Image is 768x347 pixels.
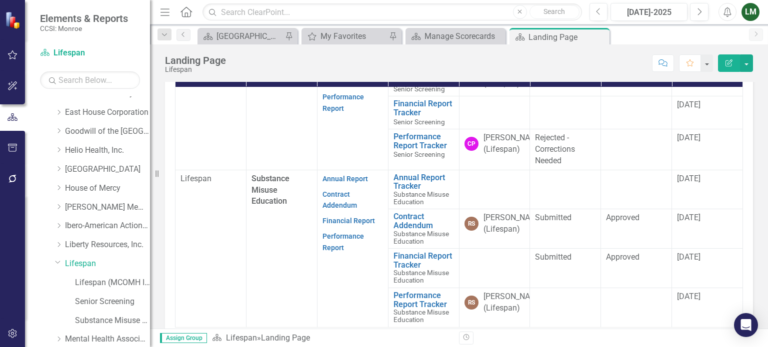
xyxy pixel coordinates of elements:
[464,137,478,151] div: CP
[393,118,445,126] span: Senior Screening
[322,217,375,225] a: Financial Report
[614,6,684,18] div: [DATE]-2025
[677,292,700,301] span: [DATE]
[322,93,364,112] a: Performance Report
[672,170,743,209] td: Double-Click to Edit
[601,249,672,288] td: Double-Click to Edit
[483,132,543,155] div: [PERSON_NAME] (Lifespan)
[606,213,639,222] span: Approved
[677,213,700,222] span: [DATE]
[459,129,530,170] td: Double-Click to Edit
[65,126,150,137] a: Goodwill of the [GEOGRAPHIC_DATA]
[65,258,150,270] a: Lifespan
[165,66,226,73] div: Lifespan
[672,129,743,170] td: Double-Click to Edit
[393,190,449,206] span: Substance Misuse Education
[320,30,386,42] div: My Favorites
[459,96,530,129] td: Double-Click to Edit
[530,170,601,209] td: Double-Click to Edit
[393,291,454,309] a: Performance Report Tracker
[388,249,459,288] td: Double-Click to Edit Right Click for Context Menu
[317,170,388,327] td: Double-Click to Edit
[388,129,459,170] td: Double-Click to Edit Right Click for Context Menu
[408,30,503,42] a: Manage Scorecards
[65,107,150,118] a: East House Corporation
[741,3,759,21] button: LM
[65,183,150,194] a: House of Mercy
[677,100,700,109] span: [DATE]
[530,249,601,288] td: Double-Click to Edit
[393,173,454,191] a: Annual Report Tracker
[160,333,207,343] span: Assign Group
[65,239,150,251] a: Liberty Resources, Inc.
[180,173,241,185] p: Lifespan
[672,209,743,249] td: Double-Click to Edit
[734,313,758,337] div: Open Intercom Messenger
[393,212,454,230] a: Contract Addendum
[75,315,150,327] a: Substance Misuse Education
[393,269,449,284] span: Substance Misuse Education
[530,288,601,327] td: Double-Click to Edit
[393,150,445,158] span: Senior Screening
[322,175,368,183] a: Annual Report
[322,232,364,252] a: Performance Report
[529,5,579,19] button: Search
[175,30,246,170] td: Double-Click to Edit
[543,7,565,15] span: Search
[459,249,530,288] td: Double-Click to Edit
[75,296,150,308] a: Senior Screening
[530,129,601,170] td: Double-Click to Edit
[393,99,454,117] a: Financial Report Tracker
[601,96,672,129] td: Double-Click to Edit
[393,308,449,324] span: Substance Misuse Education
[672,288,743,327] td: Double-Click to Edit
[40,24,128,32] small: CCSI: Monroe
[464,296,478,310] div: RS
[677,174,700,183] span: [DATE]
[216,30,282,42] div: [GEOGRAPHIC_DATA]
[393,252,454,269] a: Financial Report Tracker
[677,133,700,142] span: [DATE]
[606,252,639,262] span: Approved
[530,209,601,249] td: Double-Click to Edit
[388,288,459,327] td: Double-Click to Edit Right Click for Context Menu
[65,145,150,156] a: Helio Health, Inc.
[75,277,150,289] a: Lifespan (MCOMH Internal)
[483,291,543,314] div: [PERSON_NAME] (Lifespan)
[65,164,150,175] a: [GEOGRAPHIC_DATA]
[317,30,388,170] td: Double-Click to Edit
[601,288,672,327] td: Double-Click to Edit
[304,30,386,42] a: My Favorites
[610,3,687,21] button: [DATE]-2025
[40,71,140,89] input: Search Below...
[424,30,503,42] div: Manage Scorecards
[393,132,454,150] a: Performance Report Tracker
[65,334,150,345] a: Mental Health Association
[261,333,310,343] div: Landing Page
[65,202,150,213] a: [PERSON_NAME] Memorial Institute, Inc.
[165,55,226,66] div: Landing Page
[65,220,150,232] a: Ibero-American Action League, Inc.
[200,30,282,42] a: [GEOGRAPHIC_DATA]
[528,31,607,43] div: Landing Page
[677,252,700,262] span: [DATE]
[212,333,451,344] div: »
[388,96,459,129] td: Double-Click to Edit Right Click for Context Menu
[601,129,672,170] td: Double-Click to Edit
[226,333,257,343] a: Lifespan
[601,209,672,249] td: Double-Click to Edit
[535,213,571,222] span: Submitted
[202,3,581,21] input: Search ClearPoint...
[535,133,575,165] span: Rejected - Corrections Needed
[388,170,459,209] td: Double-Click to Edit Right Click for Context Menu
[672,249,743,288] td: Double-Click to Edit
[40,47,140,59] a: Lifespan
[535,252,571,262] span: Submitted
[601,170,672,209] td: Double-Click to Edit
[175,170,246,327] td: Double-Click to Edit
[251,174,289,206] span: Substance Misuse Education
[5,11,22,29] img: ClearPoint Strategy
[40,12,128,24] span: Elements & Reports
[459,170,530,209] td: Double-Click to Edit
